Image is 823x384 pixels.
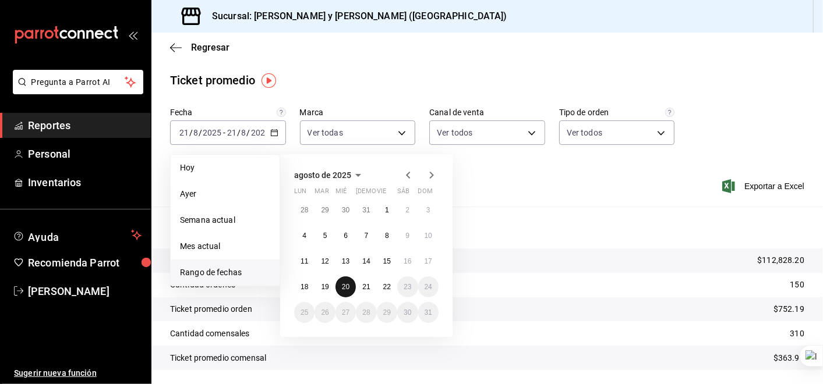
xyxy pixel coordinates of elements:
[170,221,804,234] p: Resumen
[773,303,804,315] p: $752.19
[203,9,507,23] h3: Sucursal: [PERSON_NAME] y [PERSON_NAME] ([GEOGRAPHIC_DATA])
[344,232,348,240] abbr: 6 de agosto de 2025
[418,187,433,200] abbr: domingo
[180,214,270,226] span: Semana actual
[180,266,270,279] span: Rango de fechas
[425,257,432,265] abbr: 17 de agosto de 2025
[356,225,376,246] button: 7 de agosto de 2025
[294,302,315,323] button: 25 de agosto de 2025
[418,225,439,246] button: 10 de agosto de 2025
[405,206,409,214] abbr: 2 de agosto de 2025
[28,118,142,133] span: Reportes
[315,251,335,272] button: 12 de agosto de 2025
[321,283,329,291] abbr: 19 de agosto de 2025
[301,257,308,265] abbr: 11 de agosto de 2025
[362,206,370,214] abbr: 31 de julio de 2025
[315,187,329,200] abbr: martes
[170,72,255,89] div: Ticket promedio
[315,276,335,297] button: 19 de agosto de 2025
[28,283,142,299] span: [PERSON_NAME]
[300,109,416,117] label: Marca
[567,127,602,138] span: Ver todos
[365,232,369,240] abbr: 7 de agosto de 2025
[342,308,349,317] abbr: 27 de agosto de 2025
[790,328,804,340] p: 310
[31,76,125,88] span: Pregunta a Parrot AI
[277,108,286,117] svg: Información delimitada a máximo 62 días.
[362,308,370,317] abbr: 28 de agosto de 2025
[342,257,349,265] abbr: 13 de agosto de 2025
[170,303,252,315] p: Ticket promedio orden
[377,225,397,246] button: 8 de agosto de 2025
[180,162,270,174] span: Hoy
[385,206,389,214] abbr: 1 de agosto de 2025
[301,283,308,291] abbr: 18 de agosto de 2025
[170,42,229,53] button: Regresar
[294,168,365,182] button: agosto de 2025
[397,200,418,221] button: 2 de agosto de 2025
[335,225,356,246] button: 6 de agosto de 2025
[294,251,315,272] button: 11 de agosto de 2025
[404,257,411,265] abbr: 16 de agosto de 2025
[437,127,472,138] span: Ver todos
[241,128,247,137] input: --
[342,206,349,214] abbr: 30 de julio de 2025
[193,128,199,137] input: --
[429,109,545,117] label: Canal de venta
[405,232,409,240] abbr: 9 de agosto de 2025
[302,232,306,240] abbr: 4 de agosto de 2025
[199,128,202,137] span: /
[418,276,439,297] button: 24 de agosto de 2025
[321,257,329,265] abbr: 12 de agosto de 2025
[383,283,391,291] abbr: 22 de agosto de 2025
[335,302,356,323] button: 27 de agosto de 2025
[356,302,376,323] button: 28 de agosto de 2025
[383,308,391,317] abbr: 29 de agosto de 2025
[397,302,418,323] button: 30 de agosto de 2025
[28,228,126,242] span: Ayuda
[356,200,376,221] button: 31 de julio de 2025
[425,232,432,240] abbr: 10 de agosto de 2025
[418,200,439,221] button: 3 de agosto de 2025
[294,225,315,246] button: 4 de agosto de 2025
[247,128,250,137] span: /
[404,283,411,291] abbr: 23 de agosto de 2025
[425,283,432,291] abbr: 24 de agosto de 2025
[418,251,439,272] button: 17 de agosto de 2025
[250,128,270,137] input: ----
[356,187,425,200] abbr: jueves
[8,84,143,97] a: Pregunta a Parrot AI
[315,225,335,246] button: 5 de agosto de 2025
[315,302,335,323] button: 26 de agosto de 2025
[335,200,356,221] button: 30 de julio de 2025
[418,302,439,323] button: 31 de agosto de 2025
[383,257,391,265] abbr: 15 de agosto de 2025
[315,200,335,221] button: 29 de julio de 2025
[180,188,270,200] span: Ayer
[180,240,270,253] span: Mes actual
[342,283,349,291] abbr: 20 de agosto de 2025
[202,128,222,137] input: ----
[14,367,142,379] span: Sugerir nueva función
[262,73,276,88] img: Tooltip marker
[13,70,143,94] button: Pregunta a Parrot AI
[335,276,356,297] button: 20 de agosto de 2025
[28,255,142,271] span: Recomienda Parrot
[377,200,397,221] button: 1 de agosto de 2025
[397,225,418,246] button: 9 de agosto de 2025
[301,308,308,317] abbr: 25 de agosto de 2025
[758,254,804,266] p: $112,828.20
[362,283,370,291] abbr: 21 de agosto de 2025
[321,206,329,214] abbr: 29 de julio de 2025
[377,187,386,200] abbr: viernes
[426,206,430,214] abbr: 3 de agosto de 2025
[294,170,351,180] span: agosto de 2025
[559,109,675,117] label: Tipo de orden
[725,179,804,193] button: Exportar a Excel
[294,276,315,297] button: 18 de agosto de 2025
[404,308,411,317] abbr: 30 de agosto de 2025
[179,128,189,137] input: --
[128,30,137,40] button: open_drawer_menu
[425,308,432,317] abbr: 31 de agosto de 2025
